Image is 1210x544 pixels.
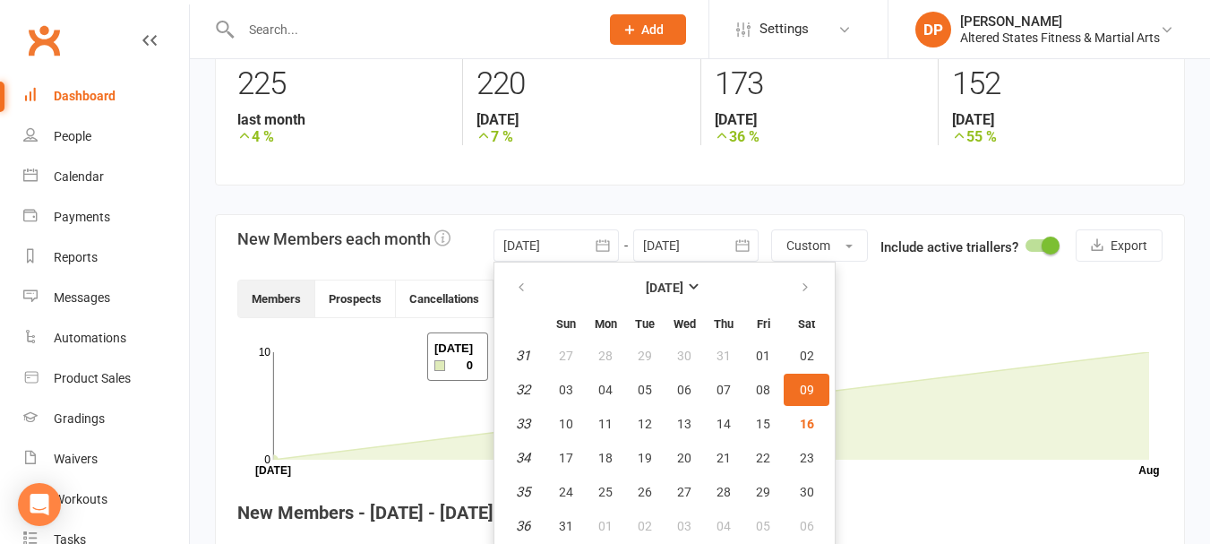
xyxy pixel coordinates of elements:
[54,290,110,305] div: Messages
[598,451,613,465] span: 18
[756,349,770,363] span: 01
[744,510,782,542] button: 05
[638,451,652,465] span: 19
[54,250,98,264] div: Reports
[665,476,703,508] button: 27
[800,451,814,465] span: 23
[547,510,585,542] button: 31
[547,442,585,474] button: 17
[598,519,613,533] span: 01
[54,331,126,345] div: Automations
[626,408,664,440] button: 12
[21,18,66,63] a: Clubworx
[476,128,687,145] strong: 7 %
[23,197,189,237] a: Payments
[23,479,189,520] a: Workouts
[705,442,742,474] button: 21
[784,442,829,474] button: 23
[598,349,613,363] span: 28
[784,374,829,406] button: 09
[516,518,530,534] em: 36
[715,57,925,111] div: 173
[54,169,104,184] div: Calendar
[626,340,664,372] button: 29
[556,317,576,331] small: Sunday
[952,128,1163,145] strong: 55 %
[784,340,829,372] button: 02
[237,503,1163,522] h4: New Members - [DATE] - [DATE]
[638,519,652,533] span: 02
[677,451,691,465] span: 20
[54,129,91,143] div: People
[771,229,868,262] button: Custom
[714,317,734,331] small: Thursday
[23,318,189,358] a: Automations
[786,238,830,253] span: Custom
[800,485,814,499] span: 30
[638,383,652,397] span: 05
[717,349,731,363] span: 31
[744,408,782,440] button: 15
[54,452,98,466] div: Waivers
[744,442,782,474] button: 22
[23,399,189,439] a: Gradings
[315,281,396,317] button: Prospects
[587,374,624,406] button: 04
[587,510,624,542] button: 01
[23,117,189,157] a: People
[547,476,585,508] button: 24
[677,519,691,533] span: 03
[952,111,1163,128] strong: [DATE]
[705,510,742,542] button: 04
[915,12,951,47] div: DP
[717,383,731,397] span: 07
[665,340,703,372] button: 30
[23,439,189,479] a: Waivers
[238,281,315,317] button: Members
[598,383,613,397] span: 04
[638,349,652,363] span: 29
[476,111,687,128] strong: [DATE]
[638,485,652,499] span: 26
[798,317,815,331] small: Saturday
[559,349,573,363] span: 27
[595,317,617,331] small: Monday
[677,383,691,397] span: 06
[1076,229,1163,262] button: Export
[784,476,829,508] button: 30
[559,383,573,397] span: 03
[800,349,814,363] span: 02
[54,89,116,103] div: Dashboard
[756,485,770,499] span: 29
[23,76,189,117] a: Dashboard
[677,417,691,431] span: 13
[18,483,61,526] div: Open Intercom Messenger
[677,349,691,363] span: 30
[626,476,664,508] button: 26
[237,229,451,248] h3: New Members each month
[744,476,782,508] button: 29
[547,408,585,440] button: 10
[237,111,449,128] strong: last month
[756,417,770,431] span: 15
[756,451,770,465] span: 22
[715,128,925,145] strong: 36 %
[587,408,624,440] button: 11
[396,281,493,317] button: Cancellations
[54,411,105,426] div: Gradings
[587,476,624,508] button: 25
[559,417,573,431] span: 10
[646,281,683,295] strong: [DATE]
[559,451,573,465] span: 17
[610,14,686,45] button: Add
[626,510,664,542] button: 02
[237,128,449,145] strong: 4 %
[717,451,731,465] span: 21
[638,417,652,431] span: 12
[880,237,1018,258] label: Include active triallers?
[715,111,925,128] strong: [DATE]
[674,317,696,331] small: Wednesday
[665,374,703,406] button: 06
[476,57,687,111] div: 220
[717,519,731,533] span: 04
